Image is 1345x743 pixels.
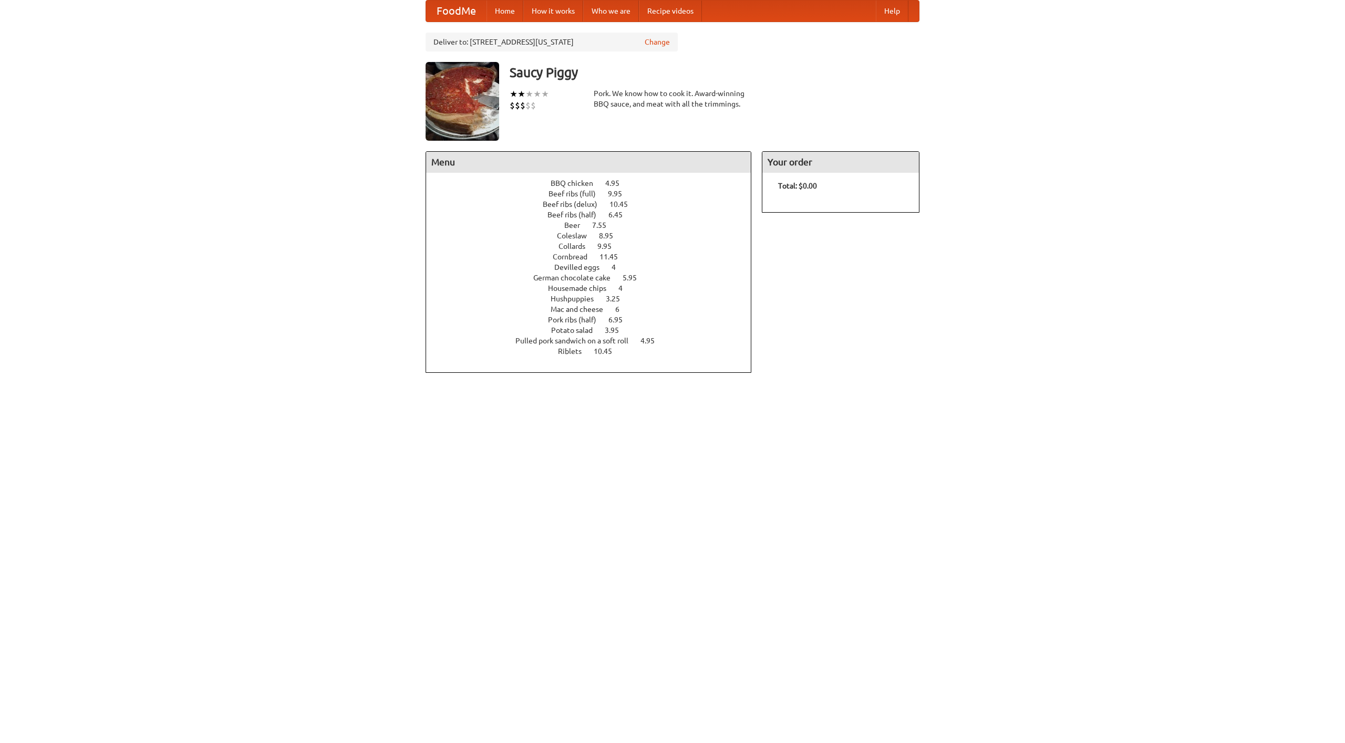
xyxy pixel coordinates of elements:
a: Change [645,37,670,47]
span: 8.95 [599,232,624,240]
a: Beef ribs (full) 9.95 [549,190,642,198]
a: BBQ chicken 4.95 [551,179,639,187]
span: Beef ribs (half) [547,211,607,219]
h3: Saucy Piggy [510,62,919,83]
li: $ [525,100,531,111]
span: 4.95 [605,179,630,187]
a: Coleslaw 8.95 [557,232,633,240]
span: 5.95 [623,274,647,282]
li: ★ [510,88,518,100]
li: $ [515,100,520,111]
span: BBQ chicken [551,179,604,187]
li: $ [520,100,525,111]
li: ★ [533,88,541,100]
li: ★ [525,88,533,100]
span: 10.45 [609,200,638,208]
span: Riblets [558,347,592,355]
a: Pork ribs (half) 6.95 [548,316,642,324]
a: Home [487,1,523,22]
a: Devilled eggs 4 [554,263,635,271]
span: 3.25 [606,295,630,303]
b: Total: $0.00 [778,182,817,190]
h4: Your order [762,152,919,173]
a: How it works [523,1,583,22]
span: Potato salad [551,326,603,334]
span: Pulled pork sandwich on a soft roll [515,337,639,345]
img: angular.jpg [426,62,499,141]
a: FoodMe [426,1,487,22]
a: Who we are [583,1,639,22]
span: 6 [615,305,630,313]
span: Beer [564,221,591,229]
a: Hushpuppies 3.25 [551,295,639,303]
div: Pork. We know how to cook it. Award-winning BBQ sauce, and meat with all the trimmings. [594,88,751,109]
span: 9.95 [597,242,622,250]
span: Devilled eggs [554,263,610,271]
a: German chocolate cake 5.95 [533,274,656,282]
li: $ [531,100,536,111]
span: Beef ribs (delux) [543,200,608,208]
span: 10.45 [594,347,623,355]
div: Deliver to: [STREET_ADDRESS][US_STATE] [426,33,678,51]
span: 3.95 [605,326,629,334]
span: 4.95 [640,337,665,345]
a: Housemade chips 4 [548,284,642,292]
span: 6.45 [608,211,633,219]
span: 6.95 [608,316,633,324]
a: Beef ribs (delux) 10.45 [543,200,647,208]
span: Mac and cheese [551,305,614,313]
span: 7.55 [592,221,617,229]
span: Cornbread [553,253,598,261]
span: Pork ribs (half) [548,316,607,324]
span: 4 [612,263,626,271]
a: Recipe videos [639,1,702,22]
span: Housemade chips [548,284,617,292]
a: Help [876,1,908,22]
a: Collards 9.95 [558,242,631,250]
a: Cornbread 11.45 [553,253,637,261]
li: $ [510,100,515,111]
a: Beer 7.55 [564,221,626,229]
a: Potato salad 3.95 [551,326,638,334]
a: Mac and cheese 6 [551,305,639,313]
span: 9.95 [608,190,633,198]
a: Beef ribs (half) 6.45 [547,211,642,219]
span: Collards [558,242,596,250]
h4: Menu [426,152,751,173]
span: Hushpuppies [551,295,604,303]
li: ★ [541,88,549,100]
a: Riblets 10.45 [558,347,632,355]
span: 4 [618,284,633,292]
span: Beef ribs (full) [549,190,606,198]
span: 11.45 [599,253,628,261]
span: German chocolate cake [533,274,621,282]
li: ★ [518,88,525,100]
a: Pulled pork sandwich on a soft roll 4.95 [515,337,674,345]
span: Coleslaw [557,232,597,240]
